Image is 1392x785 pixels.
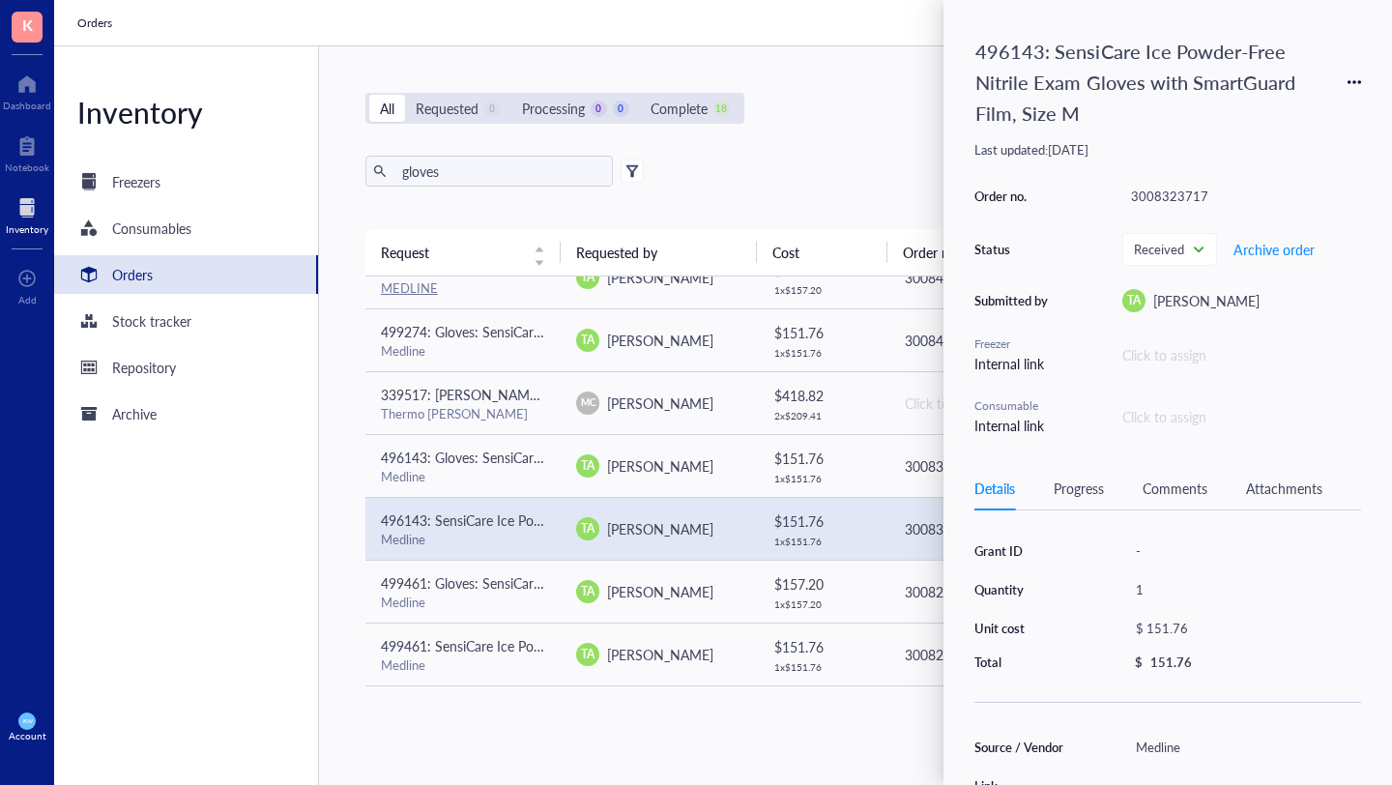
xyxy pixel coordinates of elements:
div: Status [974,241,1052,258]
div: Grant ID [974,542,1073,560]
td: 3008436265 [887,308,1084,371]
div: $ 157.20 [774,573,872,595]
div: Stock tracker [112,310,191,332]
span: 499274: SensiCare Ice Powder-Free Nitrile Exam Gloves, Size XL [381,259,764,278]
div: Repository [112,357,176,378]
div: Attachments [1246,478,1322,499]
div: All [380,98,394,119]
div: Notebook [5,161,49,173]
a: Stock tracker [54,302,318,340]
div: Click to add [905,392,1068,414]
a: Repository [54,348,318,387]
div: Medline [381,468,546,485]
div: Orders [112,264,153,285]
div: Inventory [54,93,318,131]
a: MEDLINE [381,278,438,297]
div: Inventory [6,223,48,235]
div: Freezers [112,171,160,192]
div: Order no. [974,188,1052,205]
div: Medline [381,594,546,611]
span: TA [1127,292,1141,309]
span: 496143: SensiCare Ice Powder-Free Nitrile Exam Gloves with SmartGuard Film, Size M [381,510,896,530]
div: 496143: SensiCare Ice Powder-Free Nitrile Exam Gloves with SmartGuard Film, Size M [967,31,1336,133]
span: TA [581,457,594,475]
span: [PERSON_NAME] [607,456,713,476]
div: 2 x $ 209.41 [774,410,872,422]
div: 1 [1127,576,1361,603]
div: 0 [484,101,501,117]
div: Account [9,730,46,741]
span: [PERSON_NAME] [607,268,713,287]
div: Medline [381,531,546,548]
div: Dashboard [3,100,51,111]
div: 18 [713,101,730,117]
div: Consumable [974,397,1052,415]
button: Archive order [1232,234,1316,265]
div: $ 151.76 [1127,615,1353,642]
div: 3008436265 [905,330,1068,351]
a: Notebook [5,131,49,173]
a: Consumables [54,209,318,247]
th: Cost [757,229,887,276]
div: Click to assign [1122,406,1206,427]
div: 0 [613,101,629,117]
div: Consumables [112,218,191,239]
a: Inventory [6,192,48,235]
div: 3008323717 [1122,183,1361,210]
div: Freezer [974,335,1052,353]
div: Total [974,654,1073,671]
th: Requested by [561,229,757,276]
div: Internal link [974,353,1052,374]
div: 0 [591,101,607,117]
div: segmented control [365,93,744,124]
div: Comments [1143,478,1207,499]
span: [PERSON_NAME] [607,582,713,601]
td: 3008453077 [887,246,1084,308]
span: TA [581,646,594,663]
td: 3008323717 [887,497,1084,560]
input: Find orders in table [394,157,605,186]
th: Order no. [887,229,1084,276]
div: $ 151.76 [774,636,872,657]
div: 151.76 [1150,654,1192,671]
div: 1 x $ 151.76 [774,473,872,484]
div: 3008453077 [905,267,1068,288]
span: TA [581,332,594,349]
td: Click to add [887,371,1084,434]
div: 1 x $ 151.76 [774,536,872,547]
div: Click to assign [1122,344,1361,365]
td: 3008224025 [887,560,1084,623]
div: Submitted by [974,292,1052,309]
div: Details [974,478,1015,499]
span: TA [581,583,594,600]
span: TA [581,520,594,538]
span: K [22,13,33,37]
div: Internal link [974,415,1052,436]
span: 496143: Gloves: SensiCare Ice Powder-Free Nitrile Exam Gloves with SmartGuard Film, Size S [381,448,939,467]
td: 3008323717 [887,434,1084,497]
div: 3008323717 [905,455,1068,477]
div: Medline [381,656,546,674]
span: [PERSON_NAME] [607,331,713,350]
div: Thermo [PERSON_NAME] [381,405,546,422]
div: 3008214676 [905,644,1068,665]
div: Add [18,294,37,305]
span: Received [1134,241,1202,258]
div: - [1127,538,1361,565]
span: [PERSON_NAME] [1153,291,1260,310]
div: Processing [522,98,585,119]
span: MC [580,395,595,410]
div: Source / Vendor [974,739,1073,756]
div: Complete [651,98,708,119]
div: $ 151.76 [774,322,872,343]
th: Request [365,229,562,276]
a: Archive [54,394,318,433]
span: 499274: Gloves: SensiCare Ice Powder-Free Nitrile Exam Gloves with SmartGuard Film, Size S [381,322,939,341]
div: Medline [1127,734,1361,761]
div: $ 418.82 [774,385,872,406]
div: Requested [416,98,478,119]
span: 499461: SensiCare Ice Powder-Free Nitrile Exam Gloves with SmartGuard Film, Size M [381,636,896,655]
a: Orders [77,14,116,33]
span: TA [581,269,594,286]
div: Archive [112,403,157,424]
